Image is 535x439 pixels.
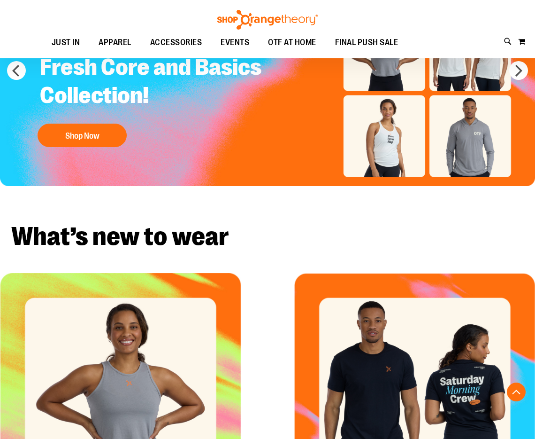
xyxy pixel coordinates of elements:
a: OTF AT HOME [259,32,326,54]
button: Back To Top [507,383,526,401]
span: OTF AT HOME [268,32,316,53]
h2: What’s new to wear [11,224,524,250]
a: APPAREL [89,32,141,54]
a: EVENTS [211,32,259,54]
a: Fresh Core and Basics Collection! Shop Now [33,46,283,152]
span: EVENTS [221,32,249,53]
a: JUST IN [42,32,90,54]
img: Shop Orangetheory [216,10,319,30]
a: ACCESSORIES [141,32,212,54]
button: Shop Now [38,124,127,147]
span: FINAL PUSH SALE [335,32,398,53]
span: ACCESSORIES [150,32,202,53]
h2: Fresh Core and Basics Collection! [33,46,283,119]
span: JUST IN [52,32,80,53]
span: APPAREL [99,32,131,53]
a: FINAL PUSH SALE [326,32,408,54]
button: next [509,61,528,80]
button: prev [7,61,26,80]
